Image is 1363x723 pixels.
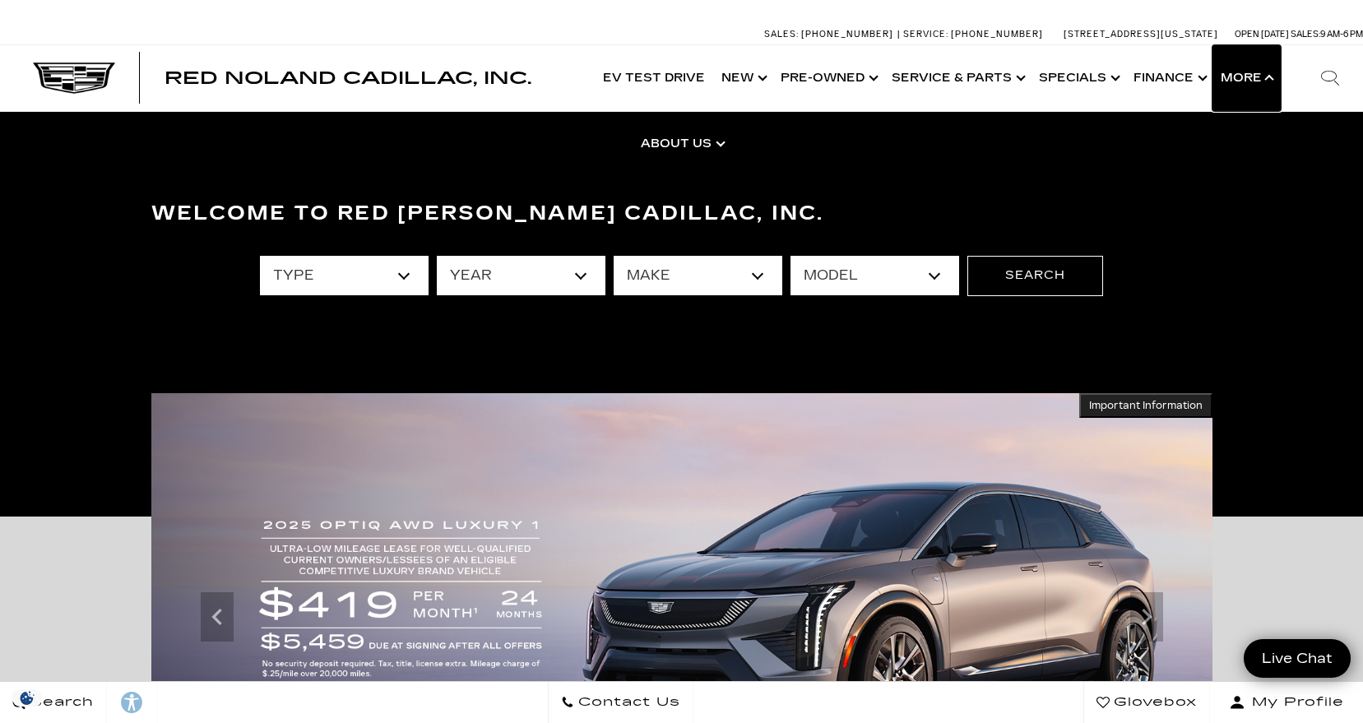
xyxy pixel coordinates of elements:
[260,256,429,295] select: Filter by type
[1079,393,1212,418] button: Important Information
[1083,682,1210,723] a: Glovebox
[764,29,799,39] span: Sales:
[165,68,531,88] span: Red Noland Cadillac, Inc.
[951,29,1043,39] span: [PHONE_NUMBER]
[595,45,713,111] a: EV Test Drive
[801,29,893,39] span: [PHONE_NUMBER]
[1245,691,1344,714] span: My Profile
[1212,45,1281,111] button: More
[772,45,883,111] a: Pre-Owned
[201,592,234,642] div: Previous
[1235,29,1289,39] span: Open [DATE]
[8,689,46,707] img: Opt-Out Icon
[33,63,115,94] img: Cadillac Dark Logo with Cadillac White Text
[883,45,1031,111] a: Service & Parts
[437,256,605,295] select: Filter by year
[903,29,948,39] span: Service:
[897,30,1047,39] a: Service: [PHONE_NUMBER]
[1320,29,1363,39] span: 9 AM-6 PM
[1110,691,1197,714] span: Glovebox
[628,111,735,177] a: About Us
[1254,649,1341,668] span: Live Chat
[1031,45,1125,111] a: Specials
[967,256,1103,295] button: Search
[548,682,693,723] a: Contact Us
[713,45,772,111] a: New
[1064,29,1218,39] a: [STREET_ADDRESS][US_STATE]
[1244,639,1351,678] a: Live Chat
[614,256,782,295] select: Filter by make
[25,691,94,714] span: Search
[1291,29,1320,39] span: Sales:
[764,30,897,39] a: Sales: [PHONE_NUMBER]
[165,70,531,86] a: Red Noland Cadillac, Inc.
[574,691,680,714] span: Contact Us
[151,197,1212,230] h3: Welcome to Red [PERSON_NAME] Cadillac, Inc.
[1125,45,1212,111] a: Finance
[1130,592,1163,642] div: Next
[790,256,959,295] select: Filter by model
[1089,399,1203,412] span: Important Information
[1210,682,1363,723] button: Open user profile menu
[8,689,46,707] section: Click to Open Cookie Consent Modal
